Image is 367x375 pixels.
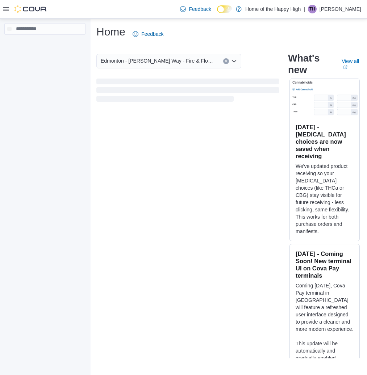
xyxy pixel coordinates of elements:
[177,2,214,16] a: Feedback
[309,5,315,13] span: TH
[217,5,232,13] input: Dark Mode
[231,58,237,64] button: Open list of options
[96,25,125,39] h1: Home
[342,58,361,70] a: View allExternal link
[14,5,47,13] img: Cova
[320,5,361,13] p: [PERSON_NAME]
[296,123,354,160] h3: [DATE] - [MEDICAL_DATA] choices are now saved when receiving
[130,27,166,41] a: Feedback
[343,65,347,69] svg: External link
[296,250,354,279] h3: [DATE] - Coming Soon! New terminal UI on Cova Pay terminals
[96,80,279,103] span: Loading
[101,56,216,65] span: Edmonton - [PERSON_NAME] Way - Fire & Flower
[4,36,86,54] nav: Complex example
[296,282,354,333] p: Coming [DATE], Cova Pay terminal in [GEOGRAPHIC_DATA] will feature a refreshed user interface des...
[223,58,229,64] button: Clear input
[141,30,163,38] span: Feedback
[296,163,354,235] p: We've updated product receiving so your [MEDICAL_DATA] choices (like THCa or CBG) stay visible fo...
[308,5,317,13] div: Tommy Hajdasz
[189,5,211,13] span: Feedback
[288,52,333,76] h2: What's new
[304,5,305,13] p: |
[245,5,301,13] p: Home of the Happy High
